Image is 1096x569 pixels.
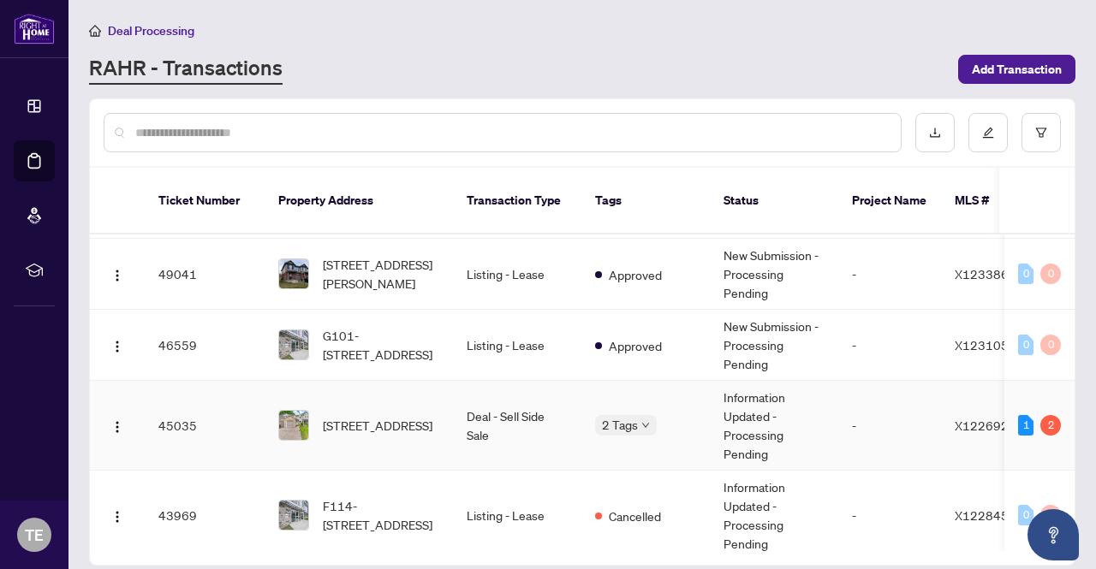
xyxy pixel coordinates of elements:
img: Logo [110,269,124,282]
td: Listing - Lease [453,471,581,560]
button: edit [968,113,1008,152]
td: - [838,471,941,560]
span: TE [25,523,44,547]
button: Logo [104,501,131,529]
td: Listing - Lease [453,239,581,310]
span: X12338612 [955,266,1024,282]
div: 2 [1040,415,1061,436]
div: 1 [1018,415,1033,436]
span: 2 Tags [602,415,638,435]
span: Add Transaction [972,56,1062,83]
a: RAHR - Transactions [89,54,283,85]
div: 0 [1018,264,1033,284]
td: New Submission - Processing Pending [710,239,838,310]
span: Deal Processing [108,23,194,39]
span: X12284510 [955,507,1024,523]
button: Add Transaction [958,55,1075,84]
span: Approved [609,336,662,355]
td: Information Updated - Processing Pending [710,471,838,560]
img: thumbnail-img [279,411,308,440]
td: Information Updated - Processing Pending [710,381,838,471]
div: 0 [1040,505,1061,525]
span: Cancelled [609,507,661,525]
td: New Submission - Processing Pending [710,310,838,381]
button: Logo [104,260,131,287]
th: Tags [581,168,710,234]
span: Approved [609,265,662,284]
span: G101-[STREET_ADDRESS] [323,326,439,364]
td: Listing - Lease [453,310,581,381]
img: thumbnail-img [279,330,308,359]
span: F114-[STREET_ADDRESS] [323,496,439,534]
div: 0 [1040,335,1061,355]
img: Logo [110,420,124,434]
span: edit [982,127,994,139]
th: Property Address [265,168,453,234]
div: 0 [1018,335,1033,355]
span: home [89,25,101,37]
img: logo [14,13,55,44]
button: Open asap [1027,509,1079,560]
button: Logo [104,412,131,439]
th: Transaction Type [453,168,581,234]
td: - [838,239,941,310]
td: - [838,381,941,471]
button: Logo [104,331,131,359]
img: Logo [110,510,124,524]
td: - [838,310,941,381]
button: download [915,113,955,152]
th: Ticket Number [145,168,265,234]
span: down [641,421,650,430]
div: 0 [1040,264,1061,284]
td: 45035 [145,381,265,471]
td: 46559 [145,310,265,381]
td: 43969 [145,471,265,560]
div: 0 [1018,505,1033,525]
span: [STREET_ADDRESS] [323,416,432,435]
span: X12269215 [955,418,1024,433]
img: Logo [110,340,124,353]
span: filter [1035,127,1047,139]
span: X12310529 [955,337,1024,353]
img: thumbnail-img [279,501,308,530]
span: [STREET_ADDRESS][PERSON_NAME] [323,255,439,293]
th: Project Name [838,168,941,234]
span: download [929,127,941,139]
th: MLS # [941,168,1044,234]
td: 49041 [145,239,265,310]
img: thumbnail-img [279,259,308,288]
td: Deal - Sell Side Sale [453,381,581,471]
button: filter [1022,113,1061,152]
th: Status [710,168,838,234]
